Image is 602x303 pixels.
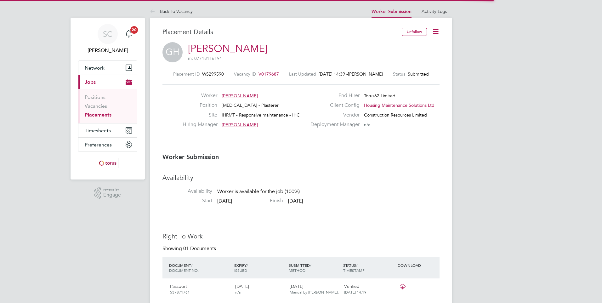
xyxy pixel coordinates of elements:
span: [DATE] [288,198,303,204]
nav: Main navigation [71,18,145,180]
span: SC [103,30,112,38]
div: [DATE] [233,281,287,297]
span: Steve Cruickshank [78,47,137,54]
span: DOCUMENT NO. [169,268,199,273]
b: Worker Submission [162,153,219,161]
span: [PERSON_NAME] [222,122,258,128]
label: Start [162,197,212,204]
a: Back To Vacancy [150,9,193,14]
span: IHRMT - Responsive maintenance - IHC [222,112,300,118]
label: Status [393,71,405,77]
span: Manual by [PERSON_NAME]. [290,289,339,294]
span: GH [162,42,183,62]
span: Housing Maintenance Solutions Ltd [364,102,434,108]
span: Torus62 Limited [364,93,395,99]
label: Finish [233,197,283,204]
button: Unfollow [402,28,427,36]
div: DOWNLOAD [396,260,440,271]
span: Worker is available for the job (100%) [217,189,300,195]
span: / [247,263,248,268]
label: Vendor [307,112,360,118]
span: / [310,263,311,268]
span: / [191,263,192,268]
h3: Placement Details [162,28,397,36]
a: SC[PERSON_NAME] [78,24,137,54]
span: m: 07718116194 [188,55,222,61]
a: Go to home page [78,158,137,168]
span: [PERSON_NAME] [348,71,383,77]
label: Position [183,102,217,109]
div: Passport [168,281,233,297]
span: WS299590 [202,71,224,77]
span: ISSUED [234,268,247,273]
div: EXPIRY [233,260,287,276]
button: Jobs [78,75,137,89]
a: 20 [122,24,135,44]
span: V0179687 [258,71,279,77]
label: Last Updated [289,71,316,77]
span: Network [85,65,105,71]
a: Vacancies [85,103,107,109]
span: TIMESTAMP [343,268,365,273]
div: SUBMITTED [287,260,342,276]
a: [PERSON_NAME] [188,43,267,55]
span: 537871761 [170,289,190,294]
img: torus-logo-retina.png [97,158,119,168]
span: [DATE] 14:39 - [319,71,348,77]
span: [PERSON_NAME] [222,93,258,99]
button: Timesheets [78,123,137,137]
a: Activity Logs [422,9,447,14]
div: Jobs [78,89,137,123]
span: Verified [344,283,360,289]
div: DOCUMENT [168,260,233,276]
label: Vacancy ID [234,71,256,77]
div: [DATE] [287,281,342,297]
span: 01 Documents [183,245,216,252]
a: Placements [85,112,111,118]
span: Jobs [85,79,96,85]
label: Site [183,112,217,118]
span: [MEDICAL_DATA] - Plasterer [222,102,279,108]
h3: Availability [162,174,440,182]
span: Construction Resources Limited [364,112,427,118]
span: METHOD [289,268,305,273]
span: Powered by [103,187,121,192]
span: / [356,263,357,268]
span: n/a [364,122,370,128]
a: Positions [85,94,105,100]
span: Timesheets [85,128,111,134]
label: Availability [162,188,212,195]
span: Submitted [408,71,429,77]
button: Network [78,61,137,75]
div: STATUS [342,260,396,276]
label: Client Config [307,102,360,109]
a: Worker Submission [372,9,412,14]
span: [DATE] [217,198,232,204]
label: Deployment Manager [307,121,360,128]
span: n/a [235,289,241,294]
span: [DATE] 14:19 [344,289,366,294]
div: Showing [162,245,217,252]
span: Preferences [85,142,112,148]
label: End Hirer [307,92,360,99]
h3: Right To Work [162,232,440,240]
label: Hiring Manager [183,121,217,128]
label: Worker [183,92,217,99]
button: Preferences [78,138,137,151]
span: 20 [130,26,138,34]
label: Placement ID [173,71,200,77]
a: Powered byEngage [94,187,121,199]
span: Engage [103,192,121,198]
